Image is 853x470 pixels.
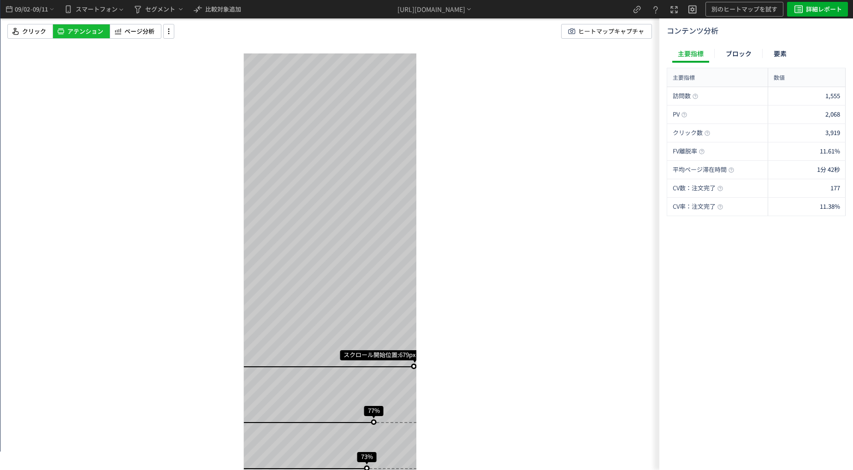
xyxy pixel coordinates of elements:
[344,351,415,358] span: スクロール開始位置:679px
[124,27,154,36] span: ページ分析
[145,2,175,17] span: セグメント
[361,453,373,460] span: 73%
[578,24,644,38] span: ヒートマップキャプチャ
[205,5,241,13] span: 比較対象追加
[561,24,652,39] button: ヒートマップキャプチャ
[67,27,103,36] span: アテンション
[22,27,46,36] span: クリック
[76,2,118,17] span: スマートフォン
[397,5,465,14] div: [URL][DOMAIN_NAME]
[368,407,380,414] span: 77%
